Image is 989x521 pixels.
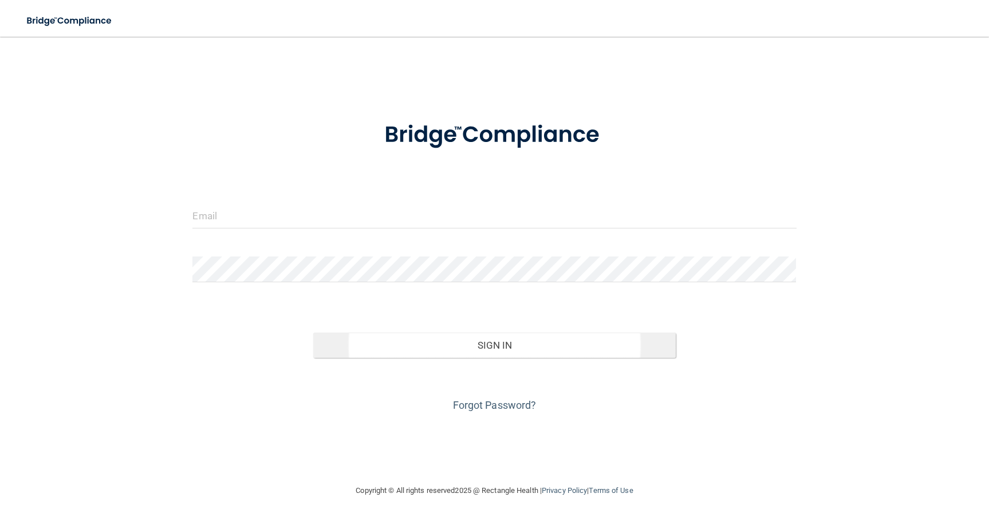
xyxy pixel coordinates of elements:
[192,203,796,228] input: Email
[17,9,123,33] img: bridge_compliance_login_screen.278c3ca4.svg
[361,105,628,165] img: bridge_compliance_login_screen.278c3ca4.svg
[313,333,675,358] button: Sign In
[542,486,587,495] a: Privacy Policy
[453,399,537,411] a: Forgot Password?
[589,486,633,495] a: Terms of Use
[286,472,704,509] div: Copyright © All rights reserved 2025 @ Rectangle Health | |
[791,440,975,486] iframe: Drift Widget Chat Controller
